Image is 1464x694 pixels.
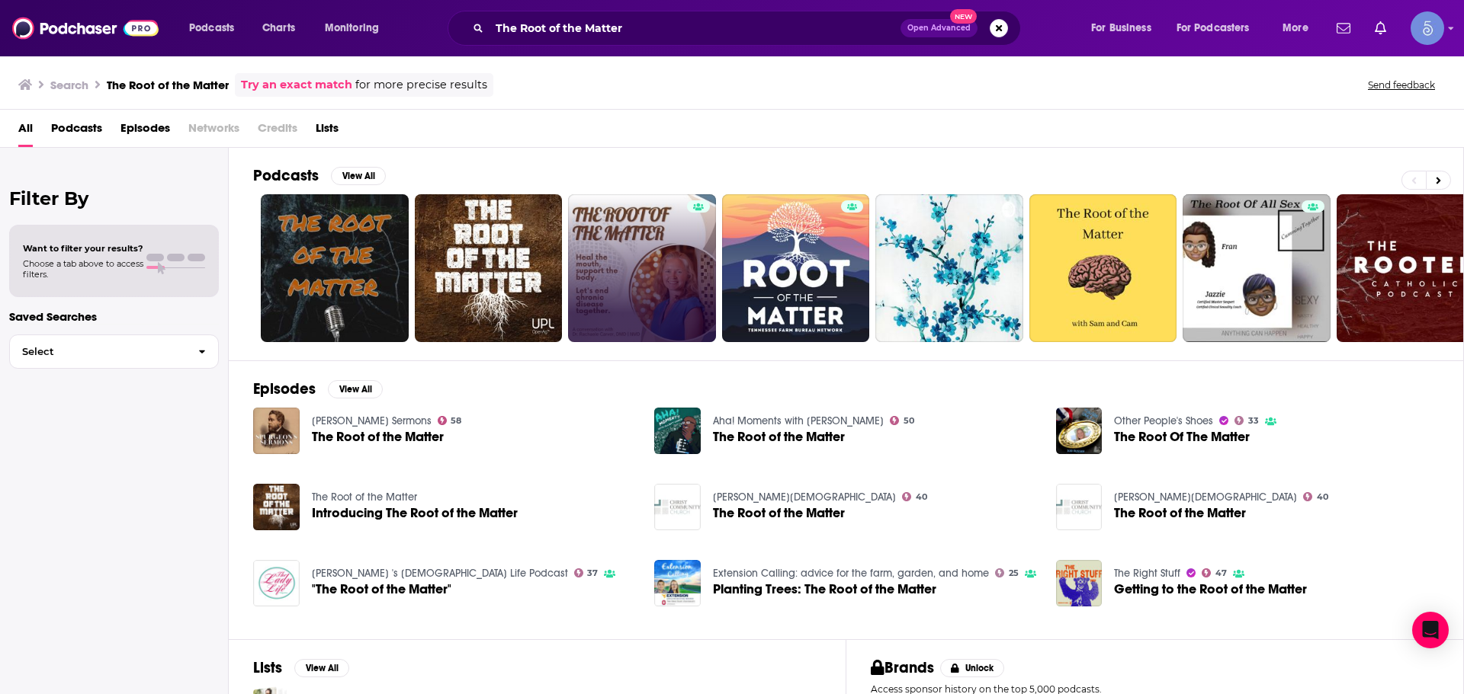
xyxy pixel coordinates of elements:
[188,116,239,147] span: Networks
[9,187,219,209] h2: Filter By
[451,417,461,424] span: 58
[262,18,295,39] span: Charts
[1177,18,1250,39] span: For Podcasters
[1248,417,1259,424] span: 33
[1080,16,1170,40] button: open menu
[294,659,349,677] button: View All
[253,408,300,454] img: The Root of the Matter
[331,167,386,185] button: View All
[1411,11,1444,45] span: Logged in as Spiral5-G1
[253,379,316,398] h2: Episodes
[253,484,300,530] img: Introducing The Root of the Matter
[713,491,896,504] a: Christ Community Church
[713,414,884,427] a: Aha! Moments with Elliott Connie
[490,16,901,40] input: Search podcasts, credits, & more...
[312,507,518,520] a: Introducing The Root of the Matter
[1091,18,1151,39] span: For Business
[1056,560,1103,606] img: Getting to the Root of the Matter
[178,16,254,40] button: open menu
[189,18,234,39] span: Podcasts
[312,491,417,504] a: The Root of the Matter
[713,567,989,580] a: Extension Calling: advice for the farm, garden, and home
[1369,15,1392,41] a: Show notifications dropdown
[1114,491,1297,504] a: Christ Community Church
[252,16,304,40] a: Charts
[1114,430,1250,443] a: The Root Of The Matter
[51,116,102,147] a: Podcasts
[253,166,386,185] a: PodcastsView All
[1114,414,1213,427] a: Other People's Shoes
[1056,484,1103,530] a: The Root of the Matter
[316,116,339,147] a: Lists
[890,416,914,425] a: 50
[1272,16,1328,40] button: open menu
[325,18,379,39] span: Monitoring
[916,494,927,501] span: 40
[1411,11,1444,45] img: User Profile
[253,658,349,677] a: ListsView All
[1412,612,1449,648] div: Open Intercom Messenger
[253,560,300,606] img: "The Root of the Matter"
[9,334,219,369] button: Select
[1363,78,1440,91] button: Send feedback
[258,116,297,147] span: Credits
[253,379,383,398] a: EpisodesView All
[902,492,927,501] a: 40
[713,430,845,443] a: The Root of the Matter
[462,11,1035,46] div: Search podcasts, credits, & more...
[1202,568,1227,577] a: 47
[654,484,701,530] img: The Root of the Matter
[12,14,159,43] img: Podchaser - Follow, Share and Rate Podcasts
[1411,11,1444,45] button: Show profile menu
[328,380,383,398] button: View All
[23,243,143,254] span: Want to filter your results?
[253,166,319,185] h2: Podcasts
[253,658,282,677] h2: Lists
[1009,570,1019,577] span: 25
[654,560,701,606] a: Planting Trees: The Root of the Matter
[995,568,1019,577] a: 25
[312,430,444,443] a: The Root of the Matter
[438,416,462,425] a: 58
[241,76,352,94] a: Try an exact match
[1056,408,1103,454] img: The Root Of The Matter
[312,583,451,596] a: "The Root of the Matter"
[1114,583,1307,596] span: Getting to the Root of the Matter
[901,19,978,37] button: Open AdvancedNew
[1303,492,1328,501] a: 40
[940,659,1005,677] button: Unlock
[107,78,229,92] h3: The Root of the Matter
[574,568,599,577] a: 37
[50,78,88,92] h3: Search
[1114,507,1246,520] a: The Root of the Matter
[1234,416,1259,425] a: 33
[120,116,170,147] span: Episodes
[18,116,33,147] span: All
[9,309,219,324] p: Saved Searches
[713,583,936,596] a: Planting Trees: The Root of the Matter
[312,414,432,427] a: Spurgeon's Sermons
[1167,16,1272,40] button: open menu
[1317,494,1328,501] span: 40
[1331,15,1356,41] a: Show notifications dropdown
[713,507,845,520] a: The Root of the Matter
[1215,570,1227,577] span: 47
[654,408,701,454] img: The Root of the Matter
[904,417,914,424] span: 50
